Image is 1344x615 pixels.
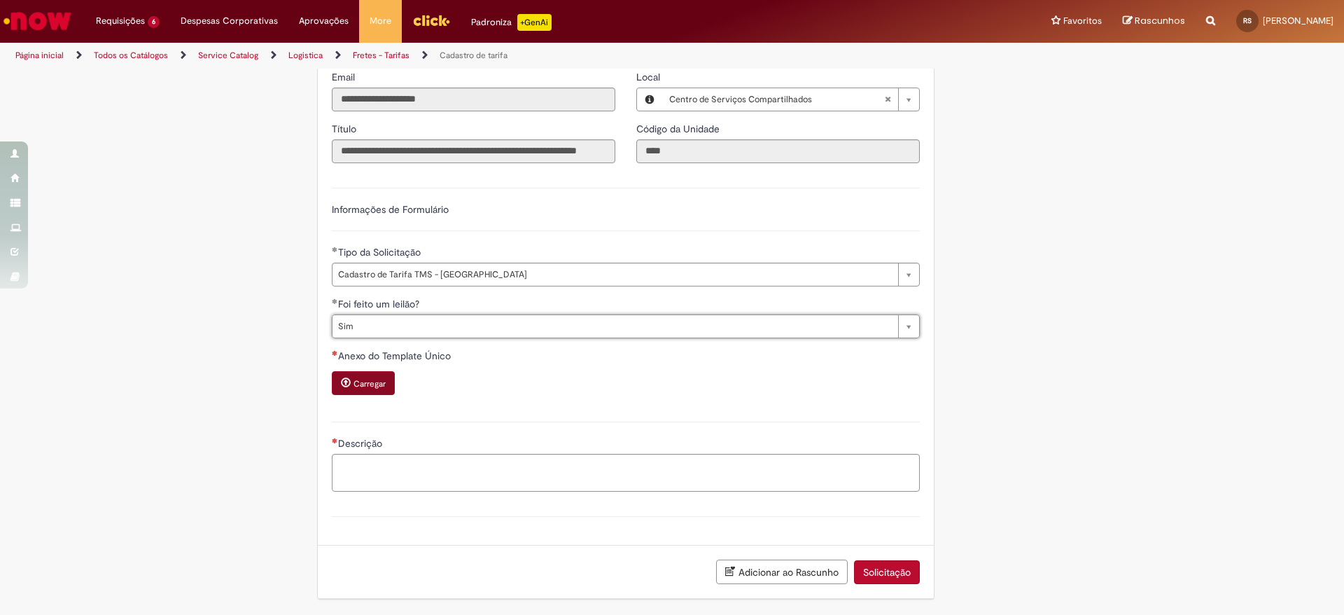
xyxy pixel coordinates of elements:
[517,14,552,31] p: +GenAi
[332,88,615,111] input: Email
[1243,16,1252,25] span: RS
[332,122,359,136] label: Somente leitura - Título
[15,50,64,61] a: Página inicial
[877,88,898,111] abbr: Limpar campo Local
[299,14,349,28] span: Aprovações
[669,88,884,111] span: Centro de Serviços Compartilhados
[332,70,358,84] label: Somente leitura - Email
[96,14,145,28] span: Requisições
[1063,14,1102,28] span: Favoritos
[338,350,454,362] span: Anexo do Template Único
[636,122,722,136] label: Somente leitura - Código da Unidade
[1,7,73,35] img: ServiceNow
[1263,15,1333,27] span: [PERSON_NAME]
[412,10,450,31] img: click_logo_yellow_360x200.png
[198,50,258,61] a: Service Catalog
[332,438,338,443] span: Necessários
[338,263,891,286] span: Cadastro de Tarifa TMS - [GEOGRAPHIC_DATA]
[440,50,507,61] a: Cadastro de tarifa
[716,560,848,584] button: Adicionar ao Rascunho
[332,298,338,304] span: Obrigatório Preenchido
[332,203,449,216] label: Informações de Formulário
[353,378,386,389] small: Carregar
[181,14,278,28] span: Despesas Corporativas
[636,71,663,83] span: Local
[637,88,662,111] button: Local, Visualizar este registro Centro de Serviços Compartilhados
[332,350,338,356] span: Necessários
[1123,15,1185,28] a: Rascunhos
[332,371,395,395] button: Carregar anexo de Anexo do Template Único Required
[662,88,919,111] a: Centro de Serviços CompartilhadosLimpar campo Local
[94,50,168,61] a: Todos os Catálogos
[148,16,160,28] span: 6
[332,71,358,83] span: Somente leitura - Email
[636,123,722,135] span: Somente leitura - Código da Unidade
[338,298,422,310] span: Foi feito um leilão?
[338,437,385,450] span: Descrição
[854,560,920,584] button: Solicitação
[338,315,891,338] span: Sim
[288,50,323,61] a: Logistica
[332,139,615,163] input: Título
[471,14,552,31] div: Padroniza
[370,14,391,28] span: More
[1135,14,1185,27] span: Rascunhos
[636,139,920,163] input: Código da Unidade
[332,247,338,252] span: Obrigatório Preenchido
[10,43,885,69] ul: Trilhas de página
[332,123,359,135] span: Somente leitura - Título
[338,246,423,258] span: Tipo da Solicitação
[353,50,409,61] a: Fretes - Tarifas
[332,454,920,492] textarea: Descrição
